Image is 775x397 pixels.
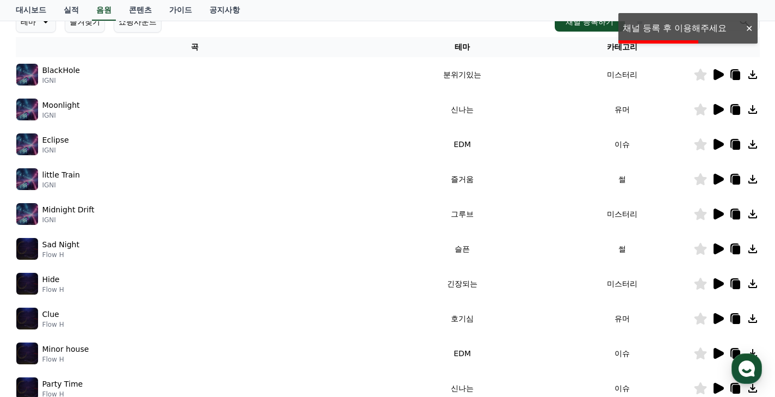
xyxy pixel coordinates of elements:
img: music [16,343,38,364]
td: 이슈 [551,336,693,371]
th: 카테고리 [551,37,693,57]
img: music [16,308,38,329]
img: music [16,273,38,295]
p: Moonlight [42,100,80,111]
td: 미스터리 [551,57,693,92]
p: BlackHole [42,65,80,76]
p: Party Time [42,378,83,390]
p: Sad Night [42,239,79,251]
td: EDM [374,127,550,162]
p: IGNI [42,146,69,155]
p: IGNI [42,181,80,190]
p: Flow H [42,320,64,329]
td: 이슈 [551,127,693,162]
td: EDM [374,336,550,371]
p: Flow H [42,251,79,259]
p: Hide [42,274,60,285]
img: music [16,99,38,120]
td: 미스터리 [551,197,693,231]
a: 대화 [72,307,140,334]
td: 유머 [551,92,693,127]
button: 즐겨찾기 [65,11,105,33]
p: little Train [42,169,80,181]
p: Midnight Drift [42,204,95,216]
p: IGNI [42,216,95,224]
td: 미스터리 [551,266,693,301]
button: 테마 [16,11,56,33]
span: 설정 [168,323,181,332]
p: 테마 [21,14,36,29]
img: music [16,238,38,260]
img: music [16,203,38,225]
td: 즐거움 [374,162,550,197]
td: 썰 [551,162,693,197]
td: 슬픈 [374,231,550,266]
span: 홈 [34,323,41,332]
p: Minor house [42,344,89,355]
td: 호기심 [374,301,550,336]
span: 대화 [100,323,113,332]
th: 테마 [374,37,550,57]
button: 채널 등록하기 [555,12,624,32]
button: 쇼핑사운드 [114,11,162,33]
img: music [16,64,38,85]
p: Flow H [42,285,64,294]
td: 그루브 [374,197,550,231]
a: 홈 [3,307,72,334]
img: music [16,168,38,190]
img: music [16,133,38,155]
p: IGNI [42,76,80,85]
td: 유머 [551,301,693,336]
p: Flow H [42,355,89,364]
a: 설정 [140,307,209,334]
td: 신나는 [374,92,550,127]
p: Eclipse [42,135,69,146]
th: 곡 [16,37,374,57]
td: 썰 [551,231,693,266]
td: 분위기있는 [374,57,550,92]
p: IGNI [42,111,80,120]
p: Clue [42,309,59,320]
td: 긴장되는 [374,266,550,301]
